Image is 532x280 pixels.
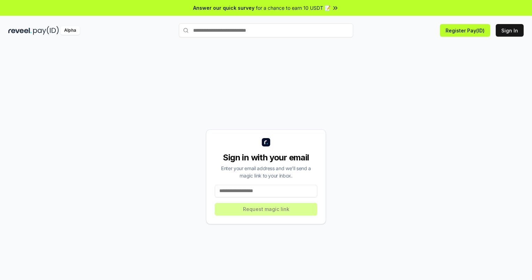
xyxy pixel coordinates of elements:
img: reveel_dark [8,26,32,35]
img: logo_small [262,138,270,146]
div: Alpha [60,26,80,35]
div: Sign in with your email [215,152,317,163]
img: pay_id [33,26,59,35]
button: Sign In [496,24,524,37]
span: Answer our quick survey [193,4,254,12]
button: Register Pay(ID) [440,24,490,37]
div: Enter your email address and we’ll send a magic link to your inbox. [215,165,317,179]
span: for a chance to earn 10 USDT 📝 [256,4,330,12]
